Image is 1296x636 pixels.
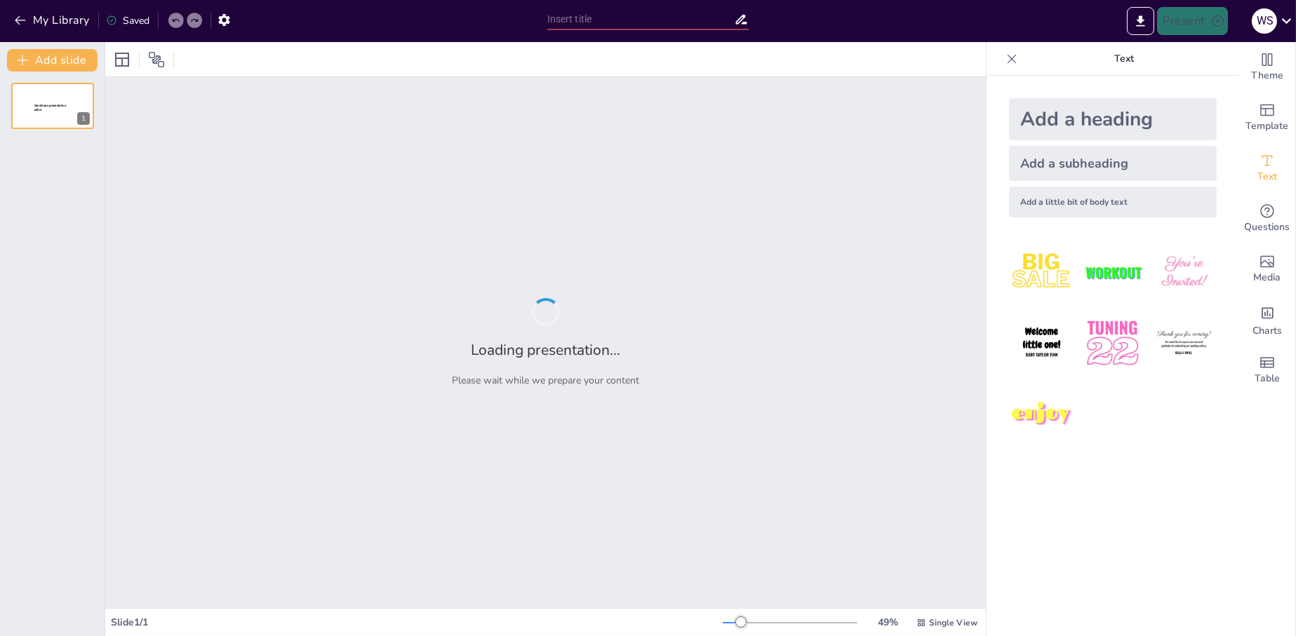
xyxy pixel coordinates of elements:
span: Single View [929,617,977,628]
span: Text [1257,169,1277,184]
div: Saved [106,14,149,27]
div: 49 % [871,616,905,629]
div: Get real-time input from your audience [1239,194,1295,244]
img: 2.jpeg [1080,240,1145,305]
div: Add a little bit of body text [1009,187,1217,217]
div: Add a heading [1009,98,1217,140]
div: Add ready made slides [1239,93,1295,143]
div: Add a table [1239,345,1295,395]
span: Media [1254,270,1281,285]
span: Charts [1252,323,1282,339]
span: Position [148,51,165,68]
img: 7.jpeg [1009,382,1074,447]
button: Export to PowerPoint [1127,7,1154,35]
span: Sendsteps presentation editor [34,104,66,111]
div: W S [1252,8,1277,34]
div: Add images, graphics, shapes or video [1239,244,1295,295]
img: 1.jpeg [1009,240,1074,305]
input: Insert title [547,9,735,29]
div: Slide 1 / 1 [111,616,723,629]
span: Template [1246,119,1289,134]
div: Change the overall theme [1239,42,1295,93]
div: Add text boxes [1239,143,1295,194]
button: My Library [11,9,95,32]
p: Please wait while we prepare your content [452,374,639,387]
p: Text [1023,42,1225,76]
span: Theme [1251,68,1283,83]
span: Table [1255,371,1280,386]
div: 1 [11,83,94,129]
div: Layout [111,48,133,71]
div: Add charts and graphs [1239,295,1295,345]
img: 5.jpeg [1080,311,1145,376]
button: W S [1252,7,1277,35]
img: 6.jpeg [1151,311,1217,376]
span: Questions [1245,219,1290,235]
img: 4.jpeg [1009,311,1074,376]
button: Add slide [7,49,98,72]
div: 1 [77,112,90,125]
h2: Loading presentation... [471,340,620,360]
button: Present [1157,7,1227,35]
img: 3.jpeg [1151,240,1217,305]
div: Add a subheading [1009,146,1217,181]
